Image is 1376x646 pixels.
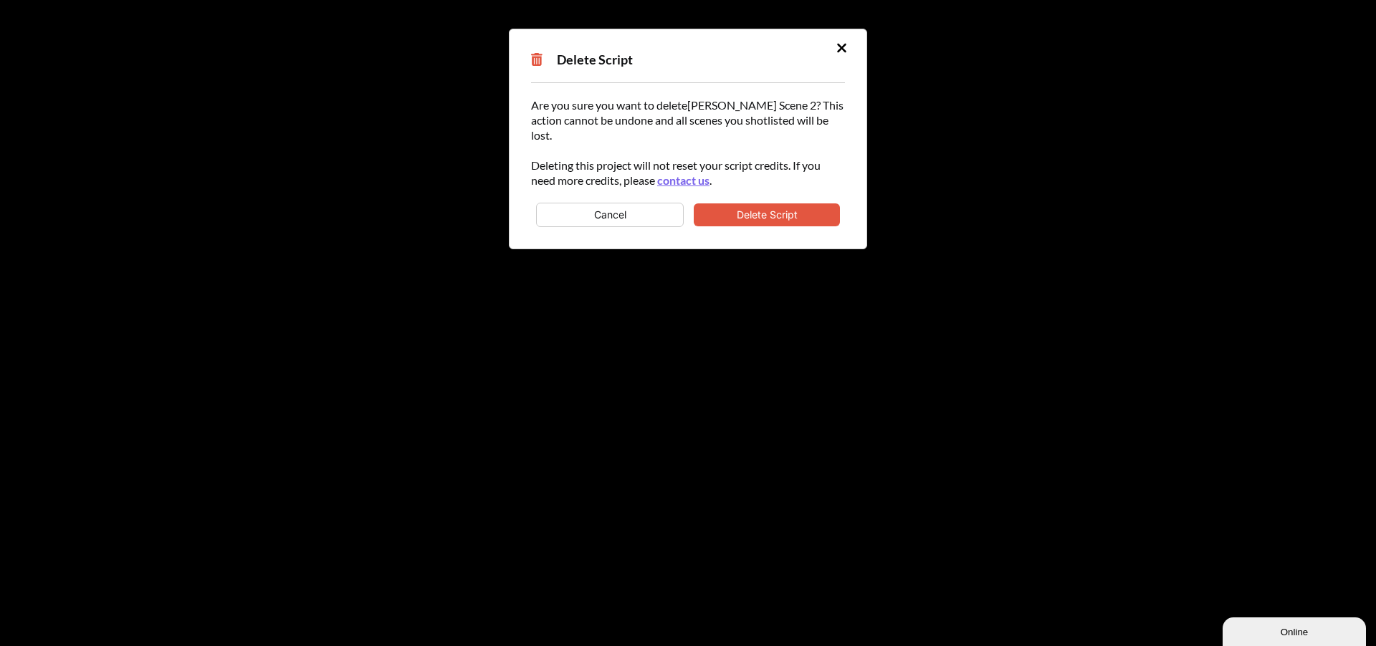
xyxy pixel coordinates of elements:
button: Cancel [536,203,684,227]
div: Are you sure you want to delete [PERSON_NAME] Scene 2 ? This action cannot be undone and all scen... [531,97,845,227]
iframe: chat widget [1223,614,1369,646]
span: Delete Script [531,52,633,67]
a: contact us [657,173,709,187]
button: Delete Script [694,203,840,226]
